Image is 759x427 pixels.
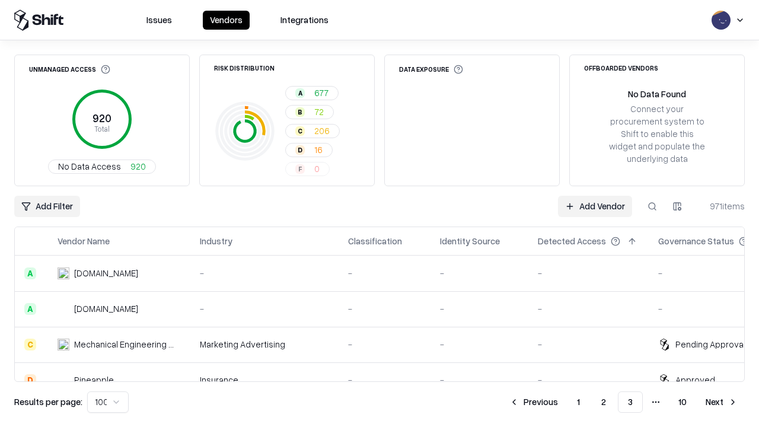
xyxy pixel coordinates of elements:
button: Next [699,391,745,413]
div: - [200,302,329,315]
button: D16 [285,143,333,157]
button: 3 [618,391,643,413]
div: - [348,267,421,279]
img: Pineapple [58,374,69,386]
div: - [440,338,519,350]
div: [DOMAIN_NAME] [74,302,138,315]
button: Add Filter [14,196,80,217]
img: madisonlogic.com [58,303,69,315]
button: B72 [285,105,334,119]
div: Detected Access [538,235,606,247]
button: 2 [592,391,616,413]
div: Marketing Advertising [200,338,329,350]
span: 206 [314,125,330,137]
button: A677 [285,86,339,100]
div: - [348,302,421,315]
div: A [24,303,36,315]
div: - [348,374,421,386]
div: Pineapple [74,374,114,386]
div: Vendor Name [58,235,110,247]
div: Identity Source [440,235,500,247]
div: Mechanical Engineering World [74,338,181,350]
button: Issues [139,11,179,30]
div: Connect your procurement system to Shift to enable this widget and populate the underlying data [608,103,706,165]
div: B [295,107,305,117]
span: 920 [130,160,146,173]
div: Classification [348,235,402,247]
button: Vendors [203,11,250,30]
div: C [24,339,36,350]
button: 10 [669,391,696,413]
div: Insurance [200,374,329,386]
div: D [24,374,36,386]
div: C [295,126,305,136]
nav: pagination [502,391,745,413]
div: A [295,88,305,98]
div: Governance Status [658,235,734,247]
div: [DOMAIN_NAME] [74,267,138,279]
div: - [538,302,639,315]
div: - [538,338,639,350]
div: - [538,267,639,279]
div: A [24,267,36,279]
div: D [295,145,305,155]
span: 16 [314,144,323,156]
div: - [538,374,639,386]
button: 1 [567,391,589,413]
div: Risk Distribution [214,65,275,71]
span: 677 [314,87,329,99]
button: No Data Access920 [48,160,156,174]
span: 72 [314,106,324,118]
div: - [440,302,519,315]
div: Data Exposure [399,65,463,74]
button: Previous [502,391,565,413]
div: Unmanaged Access [29,65,110,74]
div: - [348,338,421,350]
div: No Data Found [628,88,686,100]
div: - [440,267,519,279]
div: - [200,267,329,279]
div: Offboarded Vendors [584,65,658,71]
img: Mechanical Engineering World [58,339,69,350]
button: C206 [285,124,340,138]
tspan: Total [94,124,110,133]
tspan: 920 [93,111,111,125]
p: Results per page: [14,396,82,408]
button: Integrations [273,11,336,30]
a: Add Vendor [558,196,632,217]
div: Industry [200,235,232,247]
div: Approved [675,374,715,386]
img: automat-it.com [58,267,69,279]
div: Pending Approval [675,338,745,350]
div: - [440,374,519,386]
div: 971 items [697,200,745,212]
span: No Data Access [58,160,121,173]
